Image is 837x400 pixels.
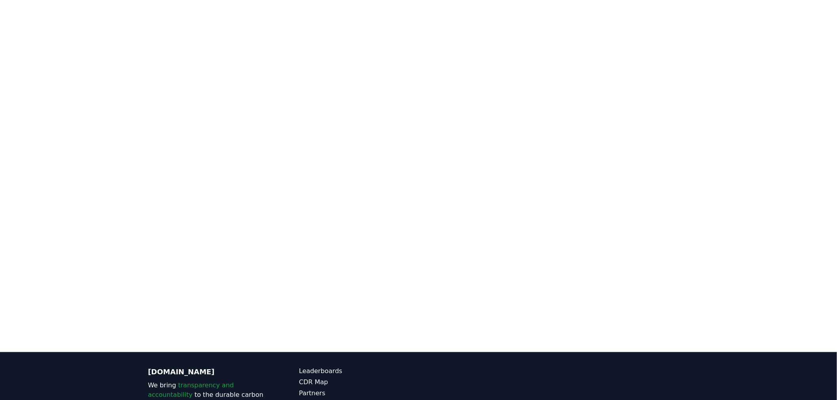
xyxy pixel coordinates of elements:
p: [DOMAIN_NAME] [148,366,267,377]
a: Leaderboards [299,366,418,376]
span: transparency and accountability [148,381,234,398]
a: CDR Map [299,377,418,387]
a: Partners [299,389,418,398]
